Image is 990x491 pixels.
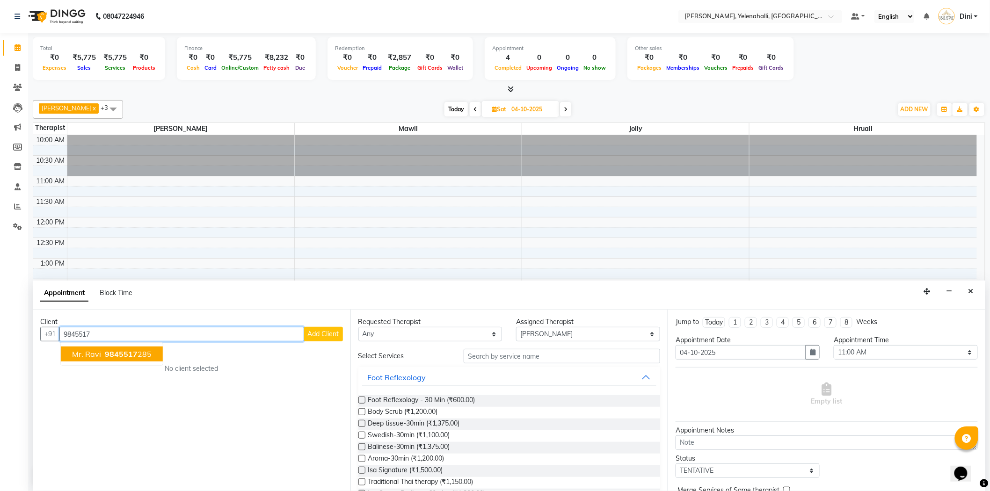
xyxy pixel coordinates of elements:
div: Other sales [635,44,786,52]
a: x [92,104,96,112]
div: Today [705,318,723,327]
span: Packages [635,65,664,71]
li: 1 [729,317,741,328]
li: 2 [745,317,757,328]
div: ₹0 [292,52,308,63]
span: Gift Cards [757,65,786,71]
span: Online/Custom [219,65,261,71]
ngb-highlight: 285 [103,349,152,359]
div: Client [40,317,343,327]
span: Package [386,65,413,71]
input: Search by service name [464,349,660,363]
input: Search by Name/Mobile/Email/Code [59,327,304,341]
div: Therapist [33,123,67,133]
div: Foot Reflexology [368,372,426,383]
span: Prepaids [730,65,757,71]
span: Sat [489,106,509,113]
input: yyyy-mm-dd [676,345,806,360]
div: No client selected [63,364,320,374]
div: Redemption [335,44,466,52]
button: Close [964,284,978,299]
div: 12:30 PM [35,238,67,248]
div: Appointment Date [676,335,820,345]
div: ₹0 [335,52,360,63]
span: Petty cash [261,65,292,71]
button: Foot Reflexology [362,369,657,386]
div: 0 [524,52,554,63]
span: Sales [75,65,94,71]
div: 11:00 AM [35,176,67,186]
li: 5 [793,317,805,328]
div: 12:00 PM [35,217,67,227]
span: [PERSON_NAME] [42,104,92,112]
li: 3 [761,317,773,328]
li: 7 [824,317,837,328]
span: Expenses [40,65,69,71]
span: 9845517 [105,349,138,359]
span: Balinese-30min (₹1,375.00) [368,442,450,454]
span: Gift Cards [415,65,445,71]
span: Products [131,65,158,71]
button: Add Client [304,327,343,341]
span: Services [102,65,128,71]
span: Dini [960,12,972,22]
span: [PERSON_NAME] [67,123,294,135]
div: ₹0 [360,52,384,63]
span: Memberships [664,65,702,71]
span: Body Scrub (₹1,200.00) [368,407,438,419]
span: Aroma-30min (₹1,200.00) [368,454,444,465]
div: 4 [492,52,524,63]
div: 11:30 AM [35,197,67,207]
input: 2025-10-04 [509,102,555,116]
span: Cash [184,65,202,71]
div: ₹8,232 [261,52,292,63]
span: Ongoing [554,65,581,71]
div: 10:00 AM [35,135,67,145]
div: 1:30 PM [39,279,67,289]
div: 10:30 AM [35,156,67,166]
span: Add Client [308,330,339,338]
li: 6 [808,317,821,328]
span: Card [202,65,219,71]
div: Finance [184,44,308,52]
div: Status [676,454,820,463]
span: Hruaii [750,123,977,135]
div: ₹0 [635,52,664,63]
div: Appointment Notes [676,426,978,435]
div: Appointment [492,44,608,52]
div: ₹2,857 [384,52,415,63]
div: ₹0 [445,52,466,63]
li: 8 [840,317,852,328]
span: Voucher [335,65,360,71]
span: No show [581,65,608,71]
span: Mawii [295,123,522,135]
span: ADD NEW [901,106,928,113]
div: ₹0 [184,52,202,63]
div: ₹5,775 [69,52,100,63]
b: 08047224946 [103,3,144,29]
span: Appointment [40,285,88,302]
button: ADD NEW [898,103,931,116]
div: ₹0 [702,52,730,63]
button: +91 [40,327,60,341]
span: Vouchers [702,65,730,71]
span: Deep tissue-30min (₹1,375.00) [368,419,460,430]
span: Today [444,102,468,116]
div: ₹0 [131,52,158,63]
div: 0 [554,52,581,63]
div: 0 [581,52,608,63]
span: Swedish-30min (₹1,100.00) [368,430,450,442]
span: Foot Reflexology - 30 Min (₹600.00) [368,395,475,407]
span: +3 [101,104,115,111]
span: Due [293,65,307,71]
div: ₹0 [730,52,757,63]
div: Assigned Therapist [516,317,660,327]
span: Completed [492,65,524,71]
span: Block Time [100,289,132,297]
div: Select Services [351,351,457,361]
span: Upcoming [524,65,554,71]
div: 1:00 PM [39,259,67,268]
span: Mr. Ravi [72,349,101,359]
div: ₹0 [40,52,69,63]
iframe: chat widget [951,454,981,482]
